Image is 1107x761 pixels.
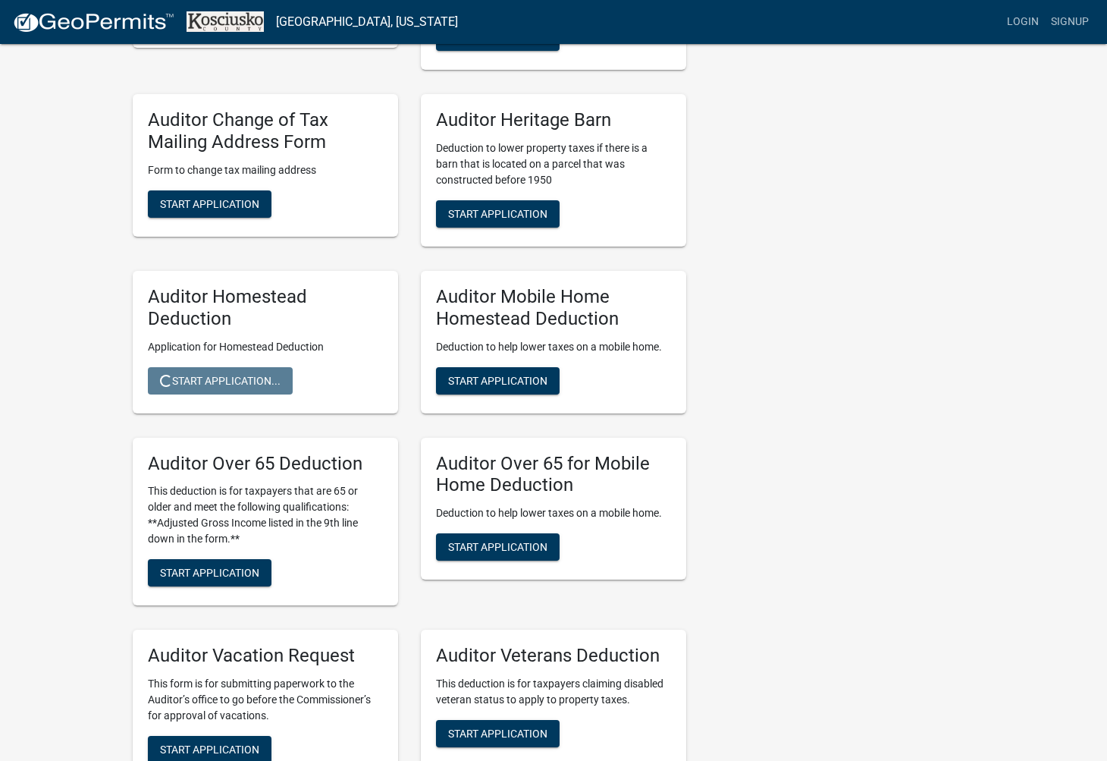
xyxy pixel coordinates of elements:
[276,9,458,35] a: [GEOGRAPHIC_DATA], [US_STATE]
[436,533,560,561] button: Start Application
[148,645,383,667] h5: Auditor Vacation Request
[148,286,383,330] h5: Auditor Homestead Deduction
[436,200,560,228] button: Start Application
[436,109,671,131] h5: Auditor Heritage Barn
[148,339,383,355] p: Application for Homestead Deduction
[436,367,560,395] button: Start Application
[1045,8,1095,36] a: Signup
[436,339,671,355] p: Deduction to help lower taxes on a mobile home.
[187,11,264,32] img: Kosciusko County, Indiana
[148,559,271,586] button: Start Application
[436,140,671,188] p: Deduction to lower property taxes if there is a barn that is located on a parcel that was constru...
[448,541,547,553] span: Start Application
[436,286,671,330] h5: Auditor Mobile Home Homestead Deduction
[448,728,547,740] span: Start Application
[448,374,547,386] span: Start Application
[148,367,293,395] button: Start Application...
[148,483,383,547] p: This deduction is for taxpayers that are 65 or older and meet the following qualifications: **Adj...
[148,453,383,475] h5: Auditor Over 65 Deduction
[436,453,671,497] h5: Auditor Over 65 for Mobile Home Deduction
[436,720,560,747] button: Start Application
[160,744,259,756] span: Start Application
[148,676,383,724] p: This form is for submitting paperwork to the Auditor’s office to go before the Commissioner’s for...
[160,374,281,386] span: Start Application...
[448,207,547,219] span: Start Application
[160,197,259,209] span: Start Application
[148,190,271,218] button: Start Application
[436,645,671,667] h5: Auditor Veterans Deduction
[148,162,383,178] p: Form to change tax mailing address
[160,567,259,579] span: Start Application
[436,676,671,708] p: This deduction is for taxpayers claiming disabled veteran status to apply to property taxes.
[1001,8,1045,36] a: Login
[148,109,383,153] h5: Auditor Change of Tax Mailing Address Form
[436,505,671,521] p: Deduction to help lower taxes on a mobile home.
